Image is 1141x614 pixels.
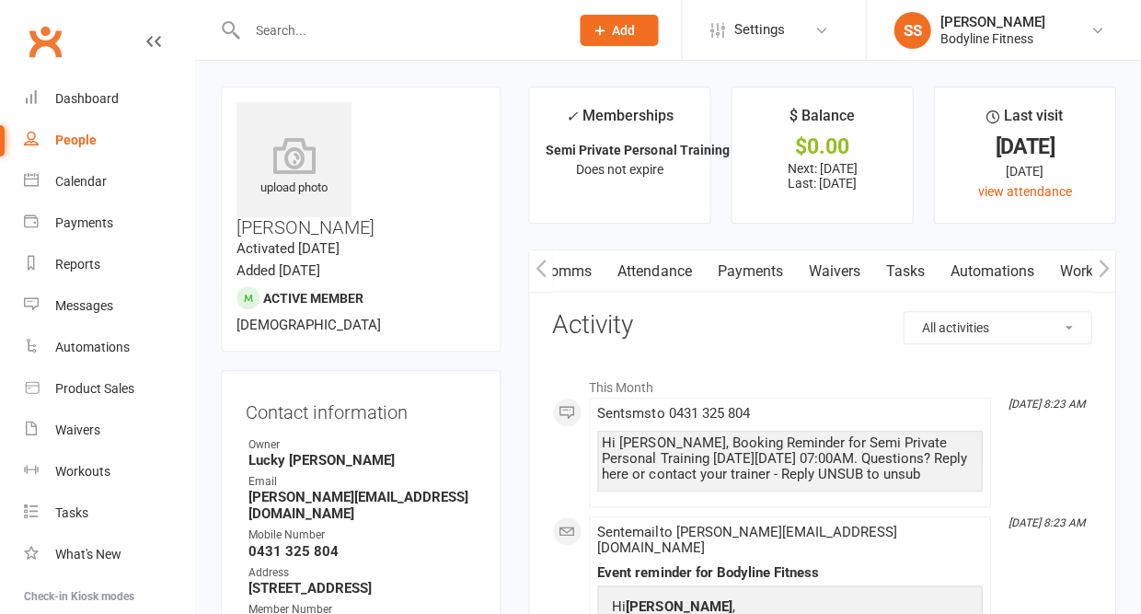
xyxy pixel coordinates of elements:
[1008,516,1084,529] i: [DATE] 8:23 AM
[24,327,194,368] a: Automations
[748,161,895,191] p: Next: [DATE] Last: [DATE]
[24,534,194,575] a: What's New
[24,285,194,327] a: Messages
[939,14,1044,30] div: [PERSON_NAME]
[951,137,1098,156] div: [DATE]
[951,161,1098,181] div: [DATE]
[1008,398,1084,411] i: [DATE] 8:23 AM
[248,436,476,454] div: Owner
[248,489,476,522] strong: [PERSON_NAME][EMAIL_ADDRESS][DOMAIN_NAME]
[575,162,663,177] span: Does not expire
[248,543,476,560] strong: 0431 325 804
[248,473,476,491] div: Email
[55,257,100,272] div: Reports
[565,108,577,125] i: ✓
[24,244,194,285] a: Reports
[22,18,68,64] a: Clubworx
[612,23,635,38] span: Add
[248,580,476,597] strong: [STREET_ADDRESS]
[55,174,107,189] div: Calendar
[24,451,194,492] a: Workouts
[24,368,194,410] a: Product Sales
[986,104,1063,137] div: Last visit
[248,452,476,469] strong: Lucky [PERSON_NAME]
[55,298,113,313] div: Messages
[597,524,896,556] span: Sent email to [PERSON_NAME][EMAIL_ADDRESS][DOMAIN_NAME]
[248,564,476,582] div: Address
[248,527,476,544] div: Mobile Number
[733,9,784,51] span: Settings
[236,240,340,257] time: Activated [DATE]
[55,215,113,230] div: Payments
[872,250,937,293] a: Tasks
[552,368,1091,398] li: This Month
[1046,250,1134,293] a: Workouts
[55,547,121,562] div: What's New
[236,317,381,333] span: [DEMOGRAPHIC_DATA]
[893,12,930,49] div: SS
[546,143,805,157] strong: Semi Private Personal Training - 2x sessio...
[236,262,320,279] time: Added [DATE]
[977,184,1071,199] a: view attendance
[55,133,97,147] div: People
[789,104,854,137] div: $ Balance
[565,104,673,138] div: Memberships
[937,250,1046,293] a: Automations
[55,505,88,520] div: Tasks
[236,137,352,198] div: upload photo
[24,410,194,451] a: Waivers
[528,250,605,293] a: Comms
[263,290,363,305] span: Active member
[748,137,895,156] div: $0.00
[552,311,1091,340] h3: Activity
[24,161,194,203] a: Calendar
[580,15,658,46] button: Add
[55,464,110,479] div: Workouts
[241,17,556,43] input: Search...
[246,395,476,423] h3: Contact information
[55,423,100,437] div: Waivers
[236,102,485,237] h3: [PERSON_NAME]
[597,565,982,581] div: Event reminder for Bodyline Fitness
[24,492,194,534] a: Tasks
[602,435,977,482] div: Hi [PERSON_NAME], Booking Reminder for Semi Private Personal Training [DATE][DATE] 07:00AM. Quest...
[24,78,194,120] a: Dashboard
[55,381,134,396] div: Product Sales
[795,250,872,293] a: Waivers
[55,340,130,354] div: Automations
[24,203,194,244] a: Payments
[605,250,704,293] a: Attendance
[55,91,119,106] div: Dashboard
[939,30,1044,47] div: Bodyline Fitness
[704,250,795,293] a: Payments
[597,405,749,422] span: Sent sms to 0431 325 804
[24,120,194,161] a: People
